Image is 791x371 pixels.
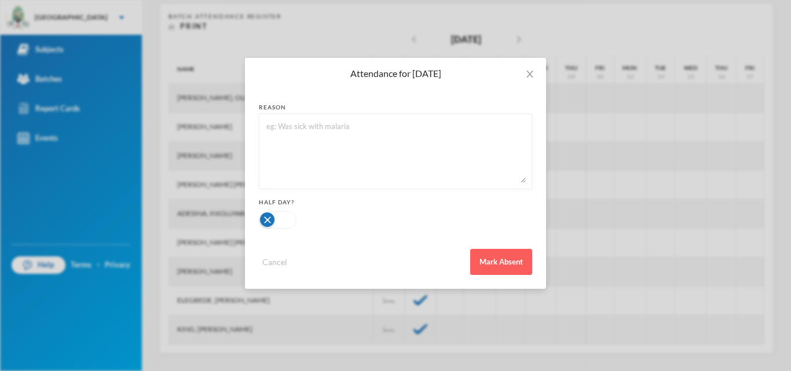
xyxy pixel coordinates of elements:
[259,198,532,207] div: Half Day?
[470,249,532,275] button: Mark Absent
[259,103,532,112] div: reason
[259,255,291,269] button: Cancel
[525,69,534,79] i: icon: close
[259,67,532,80] div: Attendance for [DATE]
[514,58,546,90] button: Close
